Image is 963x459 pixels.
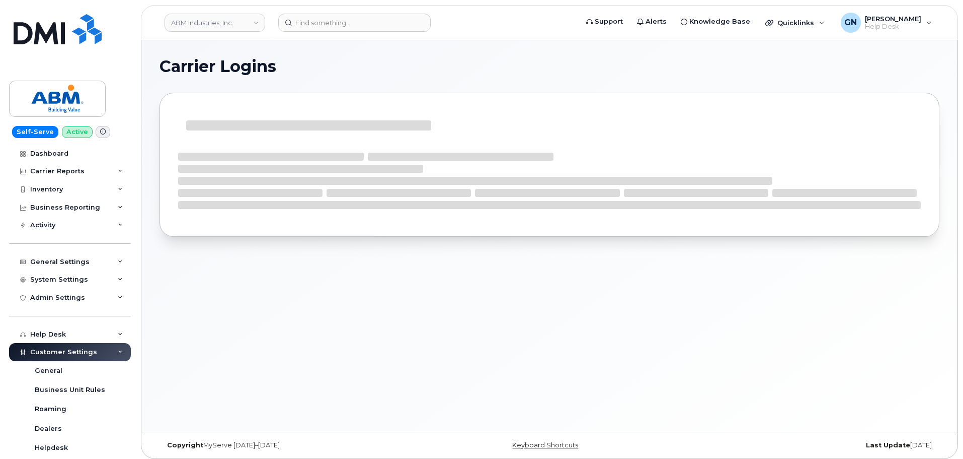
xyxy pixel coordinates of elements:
[167,441,203,449] strong: Copyright
[866,441,910,449] strong: Last Update
[679,441,939,449] div: [DATE]
[159,59,276,74] span: Carrier Logins
[159,441,420,449] div: MyServe [DATE]–[DATE]
[512,441,578,449] a: Keyboard Shortcuts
